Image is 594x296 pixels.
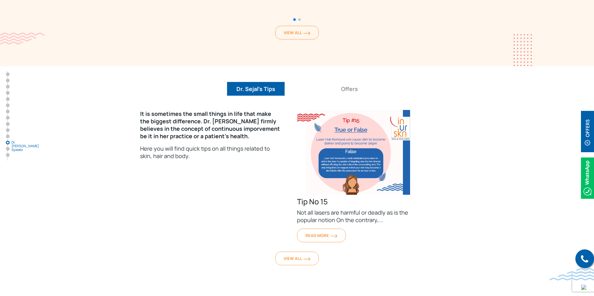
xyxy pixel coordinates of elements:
[514,34,532,66] img: dotes1
[304,257,310,261] img: orange-arrow
[297,229,346,242] a: Read Moreorange-arrow
[297,110,410,244] div: 1 / 1
[293,18,296,21] span: Go to slide 1
[331,234,337,238] img: orange-arrow
[581,157,594,199] img: Whatsappicon
[284,256,310,261] span: View All
[581,111,594,152] img: offerBt
[284,30,310,35] span: View All
[140,110,281,140] p: It is sometimes the small things in life that make the biggest difference. Dr. [PERSON_NAME] firm...
[581,174,594,181] a: Whatsappicon
[140,145,281,160] p: Here you will find quick tips on all things related to skin, hair and body.
[227,82,285,96] button: Dr. Sejal's Tips
[304,31,310,35] img: orange-arrow
[298,18,301,21] span: Go to slide 2
[297,209,410,224] p: Not all lasers are harmful or deadly as is the popular notion On the contrary,...
[275,252,319,265] a: View Allorange-arrow
[549,268,594,280] img: bluewave
[275,26,319,39] a: View Allorange-arrow
[297,197,410,206] h4: Tip No 15
[331,82,368,96] button: Offers
[11,140,43,152] span: Dr. [PERSON_NAME] Speaks
[6,141,10,144] a: Dr. [PERSON_NAME] Speaks
[305,233,337,238] span: Read More
[297,110,410,195] img: Laser hair removal true and false
[581,285,586,290] img: up-blue-arrow.svg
